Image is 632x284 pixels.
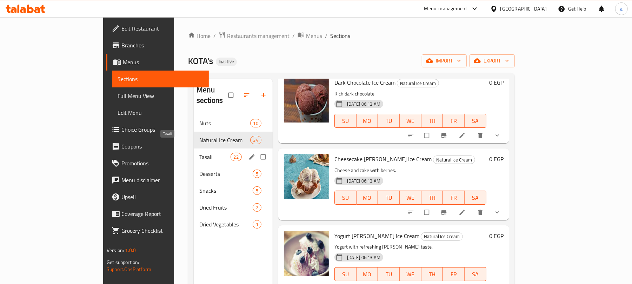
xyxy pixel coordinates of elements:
button: TU [378,114,400,128]
span: Cheesecake [PERSON_NAME] Ice Cream [334,154,432,164]
span: SU [338,193,354,203]
span: TU [381,193,397,203]
span: Nuts [199,119,250,127]
span: Snacks [199,186,253,195]
span: SU [338,269,354,279]
span: Sections [118,75,203,83]
button: WE [400,114,421,128]
div: Desserts [199,170,253,178]
span: Get support on: [107,258,139,267]
span: Natural Ice Cream [199,136,250,144]
span: 22 [231,154,241,160]
div: Natural Ice Cream34 [194,132,273,148]
nav: breadcrumb [188,31,515,40]
span: TH [424,269,440,279]
span: 1.0.0 [125,246,136,255]
a: Coverage Report [106,205,209,222]
div: Natural Ice Cream [433,156,475,164]
a: Sections [112,71,209,87]
img: Dark Chocolate Ice Cream [284,78,329,123]
span: import [427,57,461,65]
span: Yogurt [PERSON_NAME] Ice Cream [334,231,419,241]
span: [DATE] 06:13 AM [344,101,383,107]
a: Branches [106,37,209,54]
span: TU [381,116,397,126]
button: SU [334,114,357,128]
p: Yogurt with refreshing [PERSON_NAME] taste. [334,243,486,251]
span: Edit Menu [118,108,203,117]
button: delete [473,128,490,143]
button: sort-choices [403,128,420,143]
h6: 0 EGP [489,154,504,164]
div: Nuts10 [194,115,273,132]
span: Sort sections [239,87,256,103]
a: Edit menu item [459,209,467,216]
svg: Show Choices [494,209,501,216]
span: Branches [121,41,203,49]
button: WE [400,267,421,281]
button: export [470,54,515,67]
button: FR [443,114,465,128]
button: MO [357,114,378,128]
span: Upsell [121,193,203,201]
div: items [253,170,261,178]
span: Natural Ice Cream [433,156,475,164]
svg: Show Choices [494,132,501,139]
button: Branch-specific-item [436,128,453,143]
span: WE [403,269,419,279]
span: Menus [306,32,322,40]
button: MO [357,191,378,205]
span: WE [403,116,419,126]
span: Dried Fruits [199,203,253,212]
p: Rich dark chocolate. [334,90,486,98]
button: SU [334,267,357,281]
a: Menu disclaimer [106,172,209,189]
span: MO [359,269,375,279]
div: Natural Ice Cream [421,232,463,241]
a: Full Menu View [112,87,209,104]
li: / [292,32,295,40]
span: FR [446,269,462,279]
span: Restaurants management [227,32,290,40]
span: Grocery Checklist [121,226,203,235]
a: Support.OpsPlatform [107,265,151,274]
button: show more [490,205,506,220]
li: / [213,32,216,40]
div: items [250,136,261,144]
a: Edit Restaurant [106,20,209,37]
span: Coverage Report [121,210,203,218]
button: delete [473,205,490,220]
a: Menus [298,31,322,40]
span: TH [424,116,440,126]
button: FR [443,191,465,205]
button: TH [421,114,443,128]
span: Sections [330,32,350,40]
a: Edit Menu [112,104,209,121]
img: Yogurt Berry Ice Cream [284,231,329,276]
span: Select to update [420,206,435,219]
span: Dried Vegetables [199,220,253,229]
span: Full Menu View [118,92,203,100]
span: WE [403,193,419,203]
div: items [253,220,261,229]
button: TH [421,267,443,281]
button: import [422,54,467,67]
div: items [253,203,261,212]
a: Promotions [106,155,209,172]
span: Promotions [121,159,203,167]
span: 10 [251,120,261,127]
span: Menu disclaimer [121,176,203,184]
button: TU [378,191,400,205]
span: a [620,5,623,13]
span: Natural Ice Cream [421,232,463,240]
div: Tasali22edit [194,148,273,165]
span: export [475,57,509,65]
span: Version: [107,246,124,255]
li: / [325,32,327,40]
div: [GEOGRAPHIC_DATA] [500,5,547,13]
span: SA [467,269,484,279]
span: Inactive [216,59,237,65]
a: Choice Groups [106,121,209,138]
